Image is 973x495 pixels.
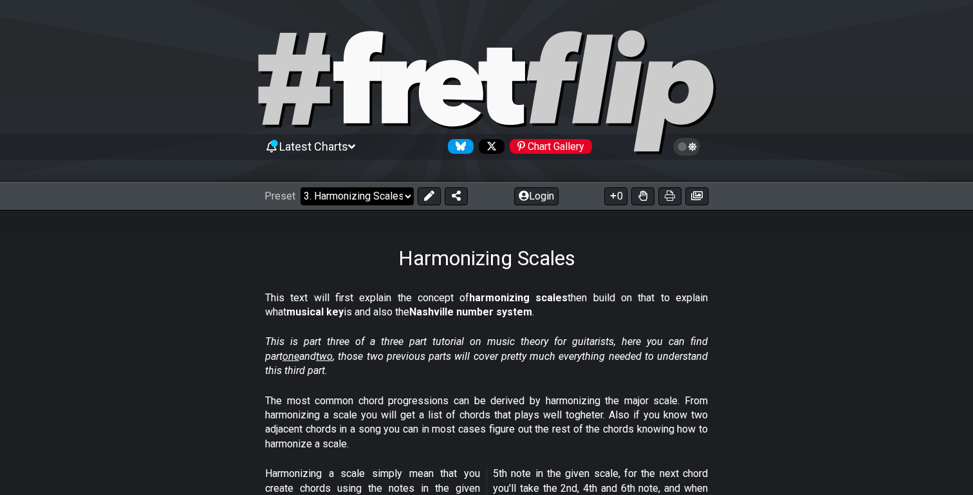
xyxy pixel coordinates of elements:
strong: Nashville number system [409,306,532,318]
button: Edit Preset [418,187,441,205]
span: one [283,350,299,362]
span: Toggle light / dark theme [680,141,694,153]
button: Print [658,187,681,205]
p: The most common chord progressions can be derived by harmonizing the major scale. From harmonizin... [265,394,708,452]
span: two [316,350,333,362]
em: This is part three of a three part tutorial on music theory for guitarists, here you can find par... [265,335,708,377]
a: Follow #fretflip at Bluesky [443,139,474,154]
span: Latest Charts [279,140,348,153]
button: Login [514,187,559,205]
strong: musical key [286,306,344,318]
strong: harmonizing scales [469,292,568,304]
button: 0 [604,187,627,205]
a: Follow #fretflip at X [474,139,505,154]
button: Create image [685,187,709,205]
button: Toggle Dexterity for all fretkits [631,187,654,205]
select: Preset [301,187,414,205]
div: Chart Gallery [510,139,592,154]
button: Share Preset [445,187,468,205]
a: #fretflip at Pinterest [505,139,592,154]
span: Preset [264,190,295,202]
p: This text will first explain the concept of then build on that to explain what is and also the . [265,291,708,320]
h1: Harmonizing Scales [398,246,575,270]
